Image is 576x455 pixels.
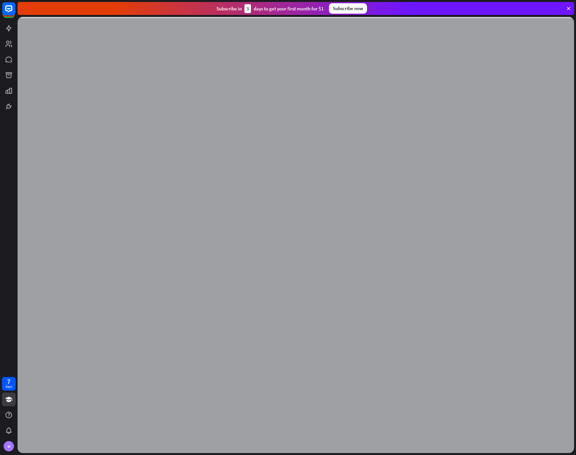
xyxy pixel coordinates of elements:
[4,441,14,451] div: M
[6,384,12,389] div: days
[244,4,251,13] div: 3
[216,4,324,13] div: Subscribe in days to get your first month for $1
[7,379,10,384] div: 7
[329,3,367,14] div: Subscribe now
[2,377,16,391] a: 7 days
